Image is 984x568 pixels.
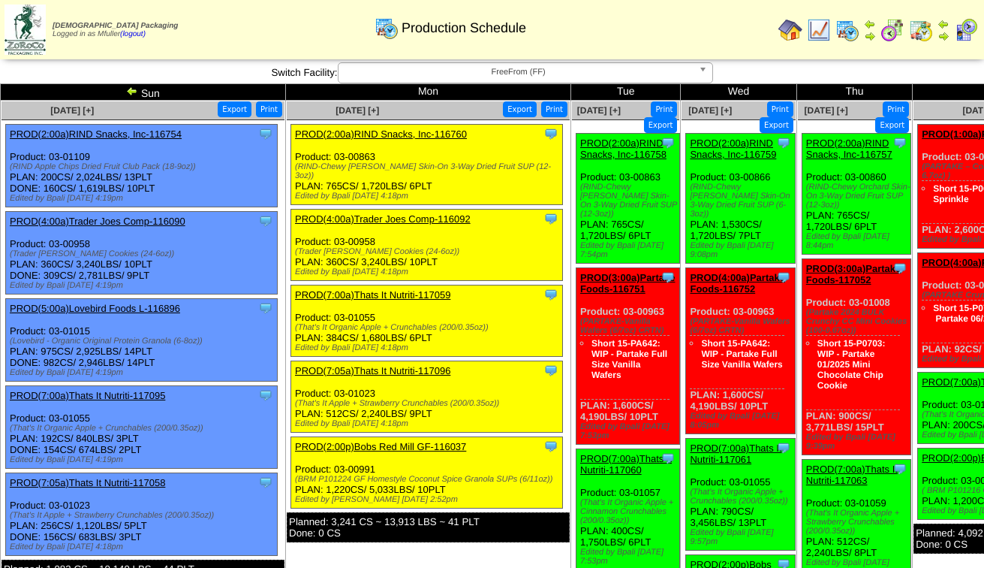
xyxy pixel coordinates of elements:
[690,317,794,335] div: (PARTAKE-Vanilla Wafers (6/7oz) CRTN)
[295,343,562,352] div: Edited by Bpali [DATE] 4:18pm
[541,101,567,117] button: Print
[806,433,910,451] div: Edited by Bpali [DATE] 9:39pm
[295,267,562,276] div: Edited by Bpali [DATE] 4:18pm
[50,105,94,116] span: [DATE] [+]
[807,18,831,42] img: line_graph.gif
[681,84,796,101] td: Wed
[690,272,784,295] a: PROD(4:00a)Partake Foods-116752
[10,337,277,346] div: (Lovebird - Organic Original Protein Granola (6-8oz))
[336,105,379,116] a: [DATE] [+]
[577,105,621,116] span: [DATE] [+]
[10,511,277,520] div: (That's It Apple + Strawberry Crunchables (200/0.35oz))
[651,101,677,117] button: Print
[776,135,791,150] img: Tooltip
[10,424,277,433] div: (That's It Organic Apple + Crunchables (200/0.35oz))
[760,117,793,133] button: Export
[10,162,277,171] div: (RIND Apple Chips Dried Fruit Club Pack (18-9oz))
[295,213,471,225] a: PROD(4:00a)Trader Joes Comp-116092
[875,117,909,133] button: Export
[864,18,876,30] img: arrowleft.gif
[345,63,693,81] span: FreeFrom (FF)
[937,30,949,42] img: arrowright.gif
[10,281,277,290] div: Edited by Bpali [DATE] 4:19pm
[10,194,277,203] div: Edited by Bpali [DATE] 4:19pm
[286,84,571,101] td: Mon
[295,475,562,484] div: (BRM P101224 GF Homestyle Coconut Spice Granola SUPs (6/11oz))
[690,412,794,430] div: Edited by Bpali [DATE] 8:05pm
[580,137,667,160] a: PROD(2:00a)RIND Snacks, Inc-116758
[295,495,562,504] div: Edited by [PERSON_NAME] [DATE] 2:52pm
[258,388,273,403] img: Tooltip
[661,451,676,466] img: Tooltip
[806,509,910,536] div: (That's It Organic Apple + Strawberry Crunchables (200/0.35oz))
[805,105,848,116] a: [DATE] [+]
[291,210,563,281] div: Product: 03-00958 PLAN: 360CS / 3,240LBS / 10PLT
[776,440,791,455] img: Tooltip
[661,270,676,285] img: Tooltip
[580,317,679,335] div: (PARTAKE-Vanilla Wafers (6/7oz) CRTN)
[806,464,898,486] a: PROD(7:00a)Thats It Nutriti-117063
[10,128,182,140] a: PROD(2:00a)RIND Snacks, Inc-116754
[690,443,781,465] a: PROD(7:00a)Thats It Nutriti-117061
[580,183,679,219] div: (RIND-Chewy [PERSON_NAME] Skin-On 3-Way Dried Fruit SUP (12-3oz))
[880,18,904,42] img: calendarblend.gif
[10,216,185,227] a: PROD(4:00a)Trader Joes Comp-116090
[258,213,273,228] img: Tooltip
[806,183,910,210] div: (RIND-Chewy Orchard Skin-On 3-Way Dried Fruit SUP (12-3oz))
[661,135,676,150] img: Tooltip
[778,18,802,42] img: home.gif
[690,183,794,219] div: (RIND-Chewy [PERSON_NAME] Skin-On 3-Way Dried Fruit SUP (6-3oz))
[295,162,562,180] div: (RIND-Chewy [PERSON_NAME] Skin-On 3-Way Dried Fruit SUP (12-3oz))
[802,134,910,255] div: Product: 03-00860 PLAN: 765CS / 1,720LBS / 6PLT
[701,338,782,370] a: Short 15-PA642: WIP - Partake Full Size Vanilla Wafers
[796,84,912,101] td: Thu
[10,542,277,551] div: Edited by Bpali [DATE] 4:18pm
[954,18,978,42] img: calendarcustomer.gif
[543,126,558,141] img: Tooltip
[6,212,278,295] div: Product: 03-00958 PLAN: 360CS / 3,240LBS / 10PLT DONE: 309CS / 2,781LBS / 9PLT
[295,247,562,256] div: (Trader [PERSON_NAME] Cookies (24-6oz))
[690,488,794,506] div: (That's It Organic Apple + Crunchables (200/0.35oz))
[806,263,901,286] a: PROD(3:00a)Partake Foods-117052
[580,453,672,476] a: PROD(7:00a)Thats It Nutriti-117060
[591,338,667,380] a: Short 15-PA642: WIP - Partake Full Size Vanilla Wafers
[688,105,732,116] a: [DATE] [+]
[10,368,277,377] div: Edited by Bpali [DATE] 4:19pm
[295,399,562,408] div: (That's It Apple + Strawberry Crunchables (200/0.35oz))
[576,268,680,445] div: Product: 03-00963 PLAN: 1,600CS / 4,190LBS / 10PLT
[10,477,165,488] a: PROD(7:05a)Thats It Nutriti-117058
[295,192,562,201] div: Edited by Bpali [DATE] 4:18pm
[295,323,562,332] div: (That's It Organic Apple + Crunchables (200/0.35oz))
[10,249,277,258] div: (Trader [PERSON_NAME] Cookies (24-6oz))
[580,548,679,566] div: Edited by Bpali [DATE] 7:53pm
[686,439,795,551] div: Product: 03-01055 PLAN: 790CS / 3,456LBS / 13PLT
[120,30,146,38] a: (logout)
[580,422,679,440] div: Edited by Bpali [DATE] 7:53pm
[817,338,886,391] a: Short 15-P0703: WIP - Partake 01/2025 Mini Chocolate Chip Cookie
[53,22,178,38] span: Logged in as Mfuller
[580,241,679,259] div: Edited by Bpali [DATE] 7:54pm
[258,475,273,490] img: Tooltip
[835,18,859,42] img: calendarprod.gif
[291,286,563,357] div: Product: 03-01055 PLAN: 384CS / 1,680LBS / 6PLT
[295,128,467,140] a: PROD(2:00a)RIND Snacks, Inc-116760
[864,30,876,42] img: arrowright.gif
[543,287,558,302] img: Tooltip
[256,101,282,117] button: Print
[10,390,165,401] a: PROD(7:00a)Thats It Nutriti-117095
[543,439,558,454] img: Tooltip
[258,301,273,316] img: Tooltip
[287,512,570,542] div: Planned: 3,241 CS ~ 13,913 LBS ~ 41 PLT Done: 0 CS
[883,101,909,117] button: Print
[937,18,949,30] img: arrowleft.gif
[686,268,795,434] div: Product: 03-00963 PLAN: 1,600CS / 4,190LBS / 10PLT
[690,528,794,546] div: Edited by Bpali [DATE] 9:57pm
[690,137,776,160] a: PROD(2:00a)RIND Snacks, Inc-116759
[806,232,910,250] div: Edited by Bpali [DATE] 8:44pm
[503,101,537,117] button: Export
[806,308,910,335] div: (Partake 2024 BULK Crunchy CC Mini Cookies (100-0.67oz))
[909,18,933,42] img: calendarinout.gif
